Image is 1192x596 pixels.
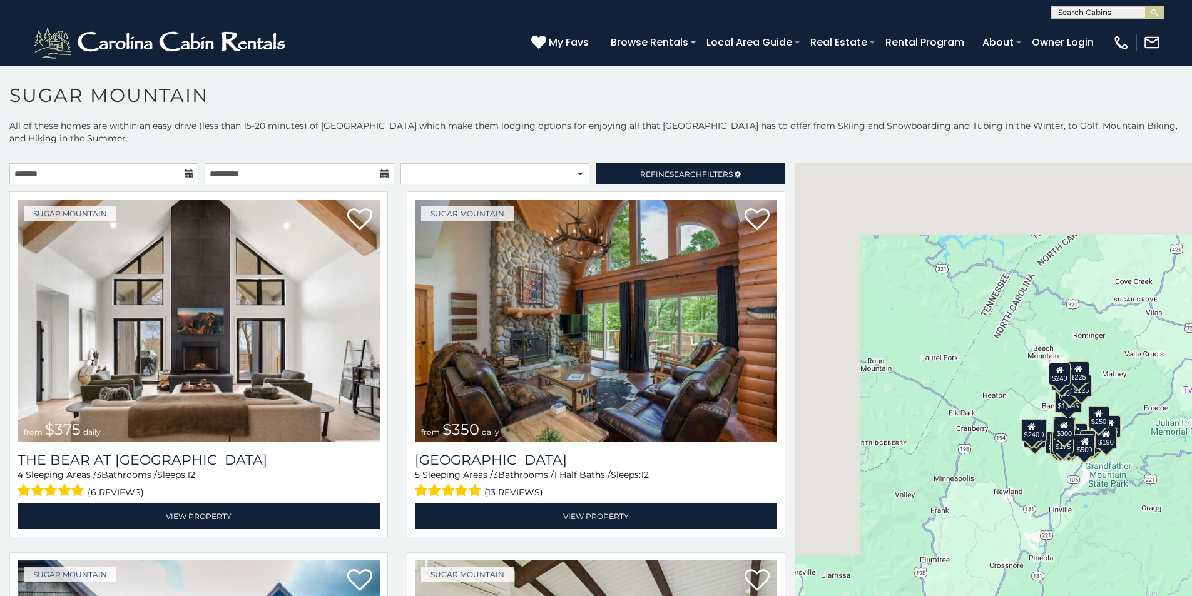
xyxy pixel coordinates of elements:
span: Search [670,169,702,179]
a: About [976,31,1020,53]
a: Rental Program [879,31,970,53]
span: 3 [493,469,498,480]
span: 3 [96,469,101,480]
div: $195 [1080,430,1101,453]
img: mail-regular-white.png [1143,34,1161,51]
div: $200 [1066,423,1088,446]
span: 4 [18,469,23,480]
h3: Grouse Moor Lodge [415,452,777,468]
div: $190 [1096,427,1117,449]
a: Browse Rentals [604,31,695,53]
a: RefineSearchFilters [596,163,785,184]
a: The Bear At [GEOGRAPHIC_DATA] [18,452,380,468]
div: $300 [1054,418,1075,440]
a: Add to favorites [347,568,372,594]
span: 12 [641,469,649,480]
a: View Property [415,503,777,529]
a: Owner Login [1026,31,1100,53]
div: $175 [1052,431,1074,453]
div: $240 [1021,419,1042,442]
span: $350 [442,420,479,438]
span: 5 [415,469,420,480]
a: View Property [18,503,380,529]
img: phone-regular-white.png [1113,34,1130,51]
span: 12 [187,469,195,480]
h3: The Bear At Sugar Mountain [18,452,380,468]
div: Sleeping Areas / Bathrooms / Sleeps: [18,468,380,500]
a: Sugar Mountain [421,206,514,221]
a: My Favs [531,34,592,51]
a: The Bear At Sugar Mountain from $375 daily [18,200,380,442]
span: $375 [45,420,81,438]
a: Sugar Mountain [24,567,116,582]
div: Sleeping Areas / Bathrooms / Sleeps: [415,468,777,500]
span: daily [482,427,499,437]
span: My Favs [549,34,589,50]
div: $250 [1088,406,1109,428]
div: $240 [1049,363,1071,385]
img: The Bear At Sugar Mountain [18,200,380,442]
img: White-1-2.png [31,24,291,61]
a: Real Estate [804,31,874,53]
span: from [24,427,43,437]
div: $155 [1099,415,1121,438]
div: $125 [1071,375,1092,397]
div: $1,095 [1055,390,1082,413]
span: from [421,427,440,437]
a: Add to favorites [745,207,770,233]
a: Local Area Guide [700,31,798,53]
span: 1 Half Baths / [554,469,611,480]
a: Sugar Mountain [24,206,116,221]
a: Grouse Moor Lodge from $350 daily [415,200,777,442]
a: Add to favorites [347,207,372,233]
div: $155 [1051,432,1072,455]
span: Refine Filters [640,169,733,179]
a: Sugar Mountain [421,567,514,582]
span: (13 reviews) [484,484,543,500]
a: Add to favorites [745,568,770,594]
span: (6 reviews) [88,484,144,500]
div: $500 [1074,434,1095,457]
div: $225 [1068,361,1089,384]
a: [GEOGRAPHIC_DATA] [415,452,777,468]
img: Grouse Moor Lodge [415,200,777,442]
span: daily [83,427,101,437]
div: $190 [1053,417,1074,439]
